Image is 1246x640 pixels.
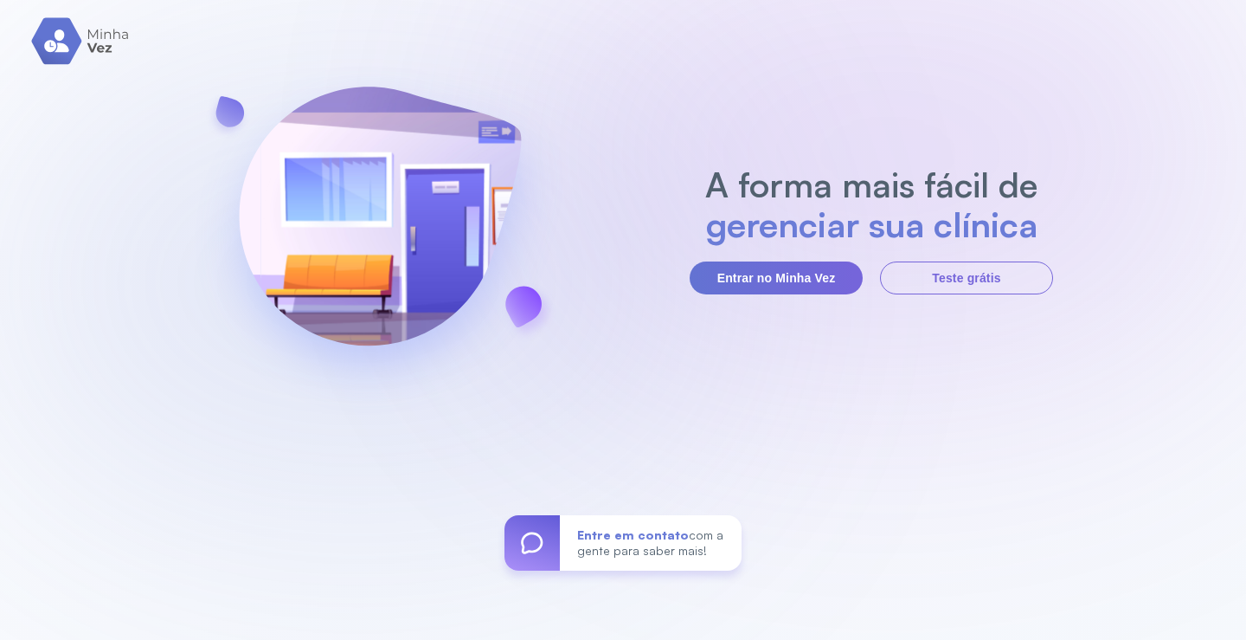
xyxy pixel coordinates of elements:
[31,17,131,65] img: logo.svg
[560,515,742,571] div: com a gente para saber mais!
[193,41,567,417] img: banner-login.svg
[577,527,689,542] span: Entre em contato
[697,165,1047,204] h2: A forma mais fácil de
[690,262,863,294] button: Entrar no Minha Vez
[880,262,1053,294] button: Teste grátis
[697,204,1047,244] h2: gerenciar sua clínica
[504,515,742,571] a: Entre em contatocom a gente para saber mais!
